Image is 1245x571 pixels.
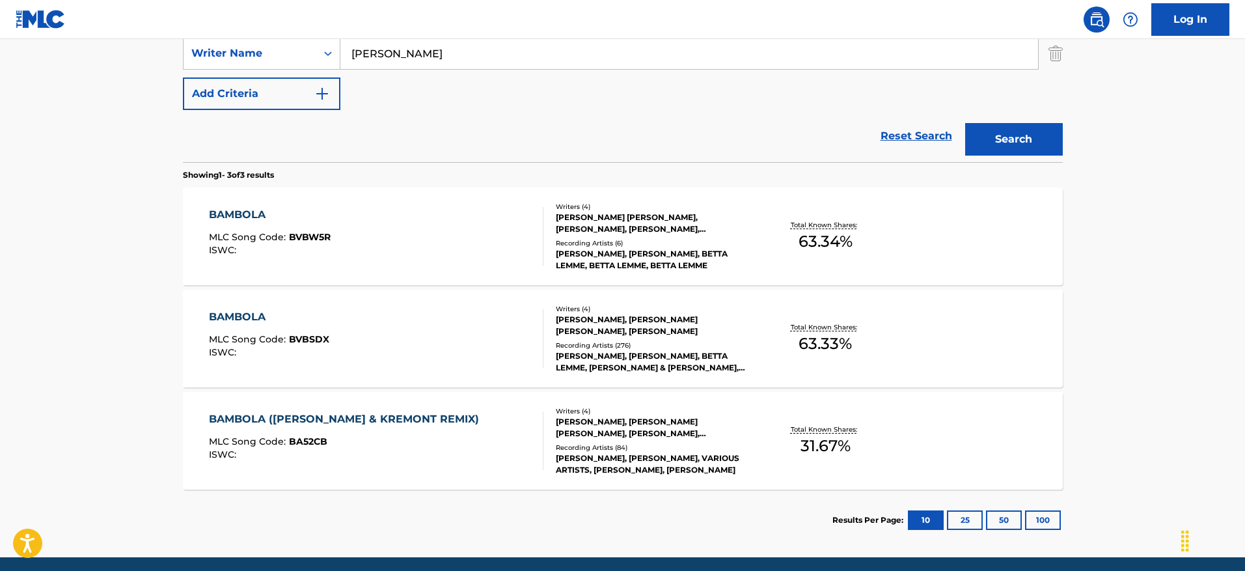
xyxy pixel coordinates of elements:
div: Writers ( 4 ) [556,406,752,416]
button: Search [965,123,1063,156]
span: 63.34 % [799,230,853,253]
div: Recording Artists ( 6 ) [556,238,752,248]
div: [PERSON_NAME] [PERSON_NAME], [PERSON_NAME], [PERSON_NAME], [PERSON_NAME] [556,212,752,235]
p: Results Per Page: [832,514,907,526]
span: BVBW5R [289,231,331,243]
div: [PERSON_NAME], [PERSON_NAME], BETTA LEMME, [PERSON_NAME] & [PERSON_NAME], [PERSON_NAME], BETTA LEMME [556,350,752,374]
span: ISWC : [209,244,239,256]
div: [PERSON_NAME], [PERSON_NAME], BETTA LEMME, BETTA LEMME, BETTA LEMME [556,248,752,272]
span: 31.67 % [800,434,851,458]
div: Drag [1175,522,1196,561]
p: Total Known Shares: [791,220,860,230]
div: Writers ( 4 ) [556,304,752,314]
button: 10 [908,510,944,530]
div: BAMBOLA [209,309,329,325]
div: [PERSON_NAME], [PERSON_NAME], VARIOUS ARTISTS, [PERSON_NAME], [PERSON_NAME] [556,453,752,476]
iframe: Chat Widget [1180,508,1245,571]
img: MLC Logo [16,10,66,29]
div: Recording Artists ( 84 ) [556,443,752,453]
span: MLC Song Code : [209,333,289,345]
img: help [1123,12,1138,27]
div: Recording Artists ( 276 ) [556,341,752,350]
span: MLC Song Code : [209,436,289,447]
a: BAMBOLAMLC Song Code:BVBSDXISWC:Writers (4)[PERSON_NAME], [PERSON_NAME] [PERSON_NAME], [PERSON_NA... [183,290,1063,387]
span: BVBSDX [289,333,329,345]
span: ISWC : [209,346,239,358]
div: BAMBOLA [209,207,331,223]
span: BA52CB [289,436,327,447]
span: 63.33 % [799,332,852,355]
div: Writer Name [191,46,308,61]
img: 9d2ae6d4665cec9f34b9.svg [314,86,330,102]
span: ISWC : [209,449,239,460]
p: Total Known Shares: [791,322,860,332]
img: Delete Criterion [1048,37,1063,70]
button: 25 [947,510,983,530]
button: Add Criteria [183,77,340,110]
a: BAMBOLAMLC Song Code:BVBW5RISWC:Writers (4)[PERSON_NAME] [PERSON_NAME], [PERSON_NAME], [PERSON_NA... [183,188,1063,285]
span: MLC Song Code : [209,231,289,243]
div: Help [1117,7,1143,33]
p: Total Known Shares: [791,425,860,434]
button: 50 [986,510,1022,530]
button: 100 [1025,510,1061,530]
a: Reset Search [874,122,959,150]
div: [PERSON_NAME], [PERSON_NAME] [PERSON_NAME], [PERSON_NAME] [556,314,752,337]
a: Log In [1151,3,1229,36]
div: BAMBOLA ([PERSON_NAME] & KREMONT REMIX) [209,411,486,427]
p: Showing 1 - 3 of 3 results [183,169,274,181]
div: [PERSON_NAME], [PERSON_NAME] [PERSON_NAME], [PERSON_NAME], [PERSON_NAME] [556,416,752,439]
a: BAMBOLA ([PERSON_NAME] & KREMONT REMIX)MLC Song Code:BA52CBISWC:Writers (4)[PERSON_NAME], [PERSON... [183,392,1063,490]
a: Public Search [1084,7,1110,33]
div: Writers ( 4 ) [556,202,752,212]
img: search [1089,12,1104,27]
